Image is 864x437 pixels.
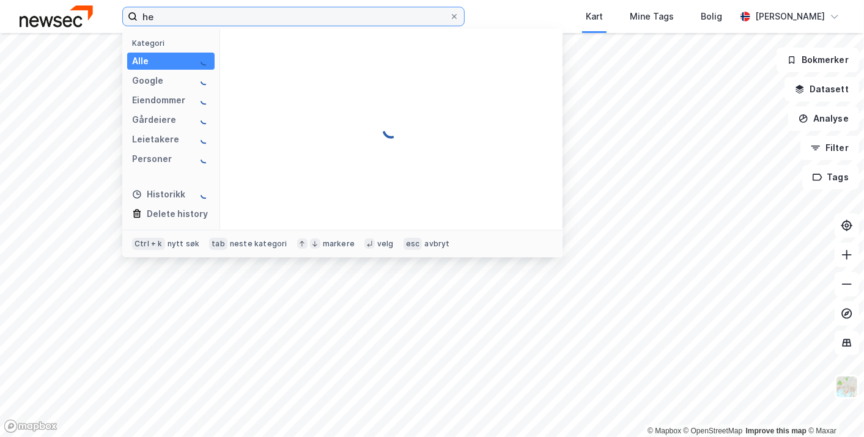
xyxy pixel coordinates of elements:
img: spinner.a6d8c91a73a9ac5275cf975e30b51cfb.svg [200,56,210,66]
img: spinner.a6d8c91a73a9ac5275cf975e30b51cfb.svg [382,120,401,139]
img: spinner.a6d8c91a73a9ac5275cf975e30b51cfb.svg [200,115,210,125]
div: tab [209,238,227,250]
div: Bolig [701,9,722,24]
div: Delete history [147,207,208,221]
button: Filter [800,136,859,160]
div: nytt søk [168,239,200,249]
button: Tags [802,165,859,189]
img: spinner.a6d8c91a73a9ac5275cf975e30b51cfb.svg [200,76,210,86]
img: spinner.a6d8c91a73a9ac5275cf975e30b51cfb.svg [200,95,210,105]
div: Kategori [132,39,215,48]
img: Z [835,375,858,398]
button: Bokmerker [777,48,859,72]
div: neste kategori [230,239,287,249]
div: Mine Tags [630,9,674,24]
div: velg [377,239,394,249]
input: Søk på adresse, matrikkel, gårdeiere, leietakere eller personer [138,7,449,26]
iframe: Chat Widget [803,378,864,437]
a: OpenStreetMap [684,427,743,435]
div: Historikk [132,187,185,202]
div: Personer [132,152,172,166]
div: Ctrl + k [132,238,165,250]
a: Mapbox homepage [4,419,57,433]
div: Leietakere [132,132,179,147]
div: [PERSON_NAME] [755,9,825,24]
div: Gårdeiere [132,112,176,127]
button: Analyse [788,106,859,131]
div: Google [132,73,163,88]
a: Improve this map [746,427,807,435]
div: Eiendommer [132,93,185,108]
div: esc [404,238,423,250]
div: Alle [132,54,149,68]
button: Datasett [785,77,859,101]
div: Kart [586,9,603,24]
a: Mapbox [648,427,681,435]
div: Kontrollprogram for chat [803,378,864,437]
div: avbryt [424,239,449,249]
div: markere [323,239,355,249]
img: spinner.a6d8c91a73a9ac5275cf975e30b51cfb.svg [200,134,210,144]
img: spinner.a6d8c91a73a9ac5275cf975e30b51cfb.svg [200,154,210,164]
img: newsec-logo.f6e21ccffca1b3a03d2d.png [20,6,93,27]
img: spinner.a6d8c91a73a9ac5275cf975e30b51cfb.svg [200,189,210,199]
